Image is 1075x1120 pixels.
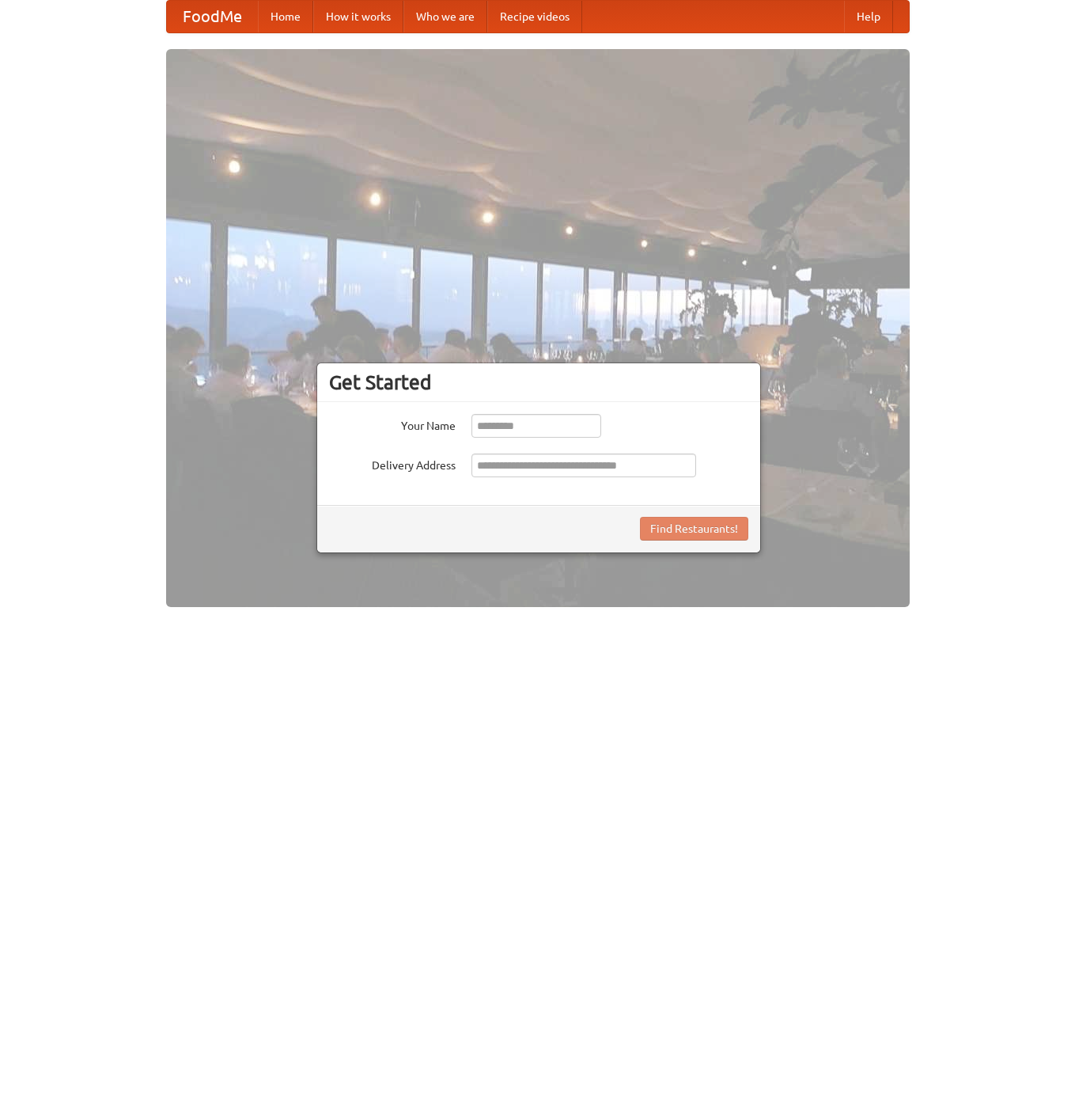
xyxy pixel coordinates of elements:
[487,1,582,32] a: Recipe videos
[640,517,748,541] button: Find Restaurants!
[167,1,258,32] a: FoodMe
[844,1,893,32] a: Help
[329,414,456,434] label: Your Name
[313,1,403,32] a: How it works
[403,1,487,32] a: Who we are
[258,1,313,32] a: Home
[329,454,456,473] label: Delivery Address
[329,370,748,394] h3: Get Started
